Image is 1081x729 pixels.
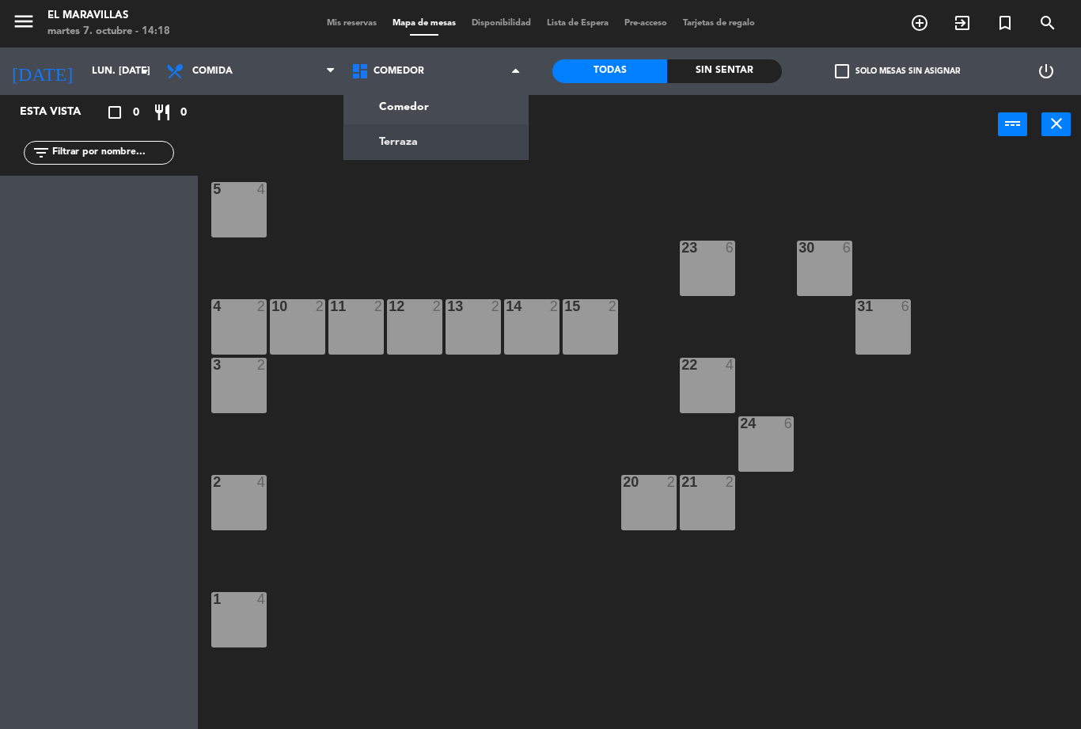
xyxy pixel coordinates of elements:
i: crop_square [105,103,124,122]
button: close [1041,112,1071,136]
i: menu [12,9,36,33]
div: 2 [491,299,501,313]
div: 11 [330,299,331,313]
div: 2 [726,475,735,489]
div: 4 [257,182,267,196]
div: 2 [257,358,267,372]
span: Comedor [374,66,424,77]
span: Tarjetas de regalo [675,19,763,28]
div: 6 [901,299,911,313]
input: Filtrar por nombre... [51,144,173,161]
div: 22 [681,358,682,372]
div: 15 [564,299,565,313]
span: Disponibilidad [464,19,539,28]
div: 2 [609,299,618,313]
div: 2 [257,299,267,313]
span: Reserva especial [984,9,1026,36]
div: 3 [213,358,214,372]
div: 2 [374,299,384,313]
span: check_box_outline_blank [835,64,849,78]
span: Pre-acceso [616,19,675,28]
a: Terraza [344,124,528,159]
span: Lista de Espera [539,19,616,28]
button: power_input [998,112,1027,136]
i: add_circle_outline [910,13,929,32]
span: WALK IN [941,9,984,36]
div: 4 [257,592,267,606]
div: 24 [740,416,741,431]
div: 2 [316,299,325,313]
div: 1 [213,592,214,606]
i: close [1047,114,1066,133]
span: RESERVAR MESA [898,9,941,36]
button: menu [12,9,36,39]
div: Todas [552,59,667,83]
i: power_settings_new [1037,62,1056,81]
div: 6 [843,241,852,255]
i: filter_list [32,143,51,162]
div: 2 [213,475,214,489]
div: 12 [389,299,389,313]
div: 23 [681,241,682,255]
span: 0 [133,104,139,122]
div: 13 [447,299,448,313]
div: martes 7. octubre - 14:18 [47,24,170,40]
div: 6 [784,416,794,431]
i: turned_in_not [996,13,1015,32]
label: Solo mesas sin asignar [835,64,960,78]
div: 2 [550,299,559,313]
i: arrow_drop_down [135,62,154,81]
span: Comida [192,66,233,77]
div: 4 [257,475,267,489]
i: power_input [1003,114,1022,133]
span: BUSCAR [1026,9,1069,36]
i: restaurant [153,103,172,122]
div: 5 [213,182,214,196]
div: 31 [857,299,858,313]
i: search [1038,13,1057,32]
div: 10 [271,299,272,313]
a: Comedor [344,89,528,124]
span: Mapa de mesas [385,19,464,28]
div: 2 [667,475,677,489]
i: exit_to_app [953,13,972,32]
div: 2 [433,299,442,313]
div: Esta vista [8,103,114,122]
div: 30 [798,241,799,255]
div: 4 [726,358,735,372]
span: 0 [180,104,187,122]
div: El Maravillas [47,8,170,24]
div: 21 [681,475,682,489]
div: Sin sentar [667,59,782,83]
span: Mis reservas [319,19,385,28]
div: 4 [213,299,214,313]
div: 6 [726,241,735,255]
